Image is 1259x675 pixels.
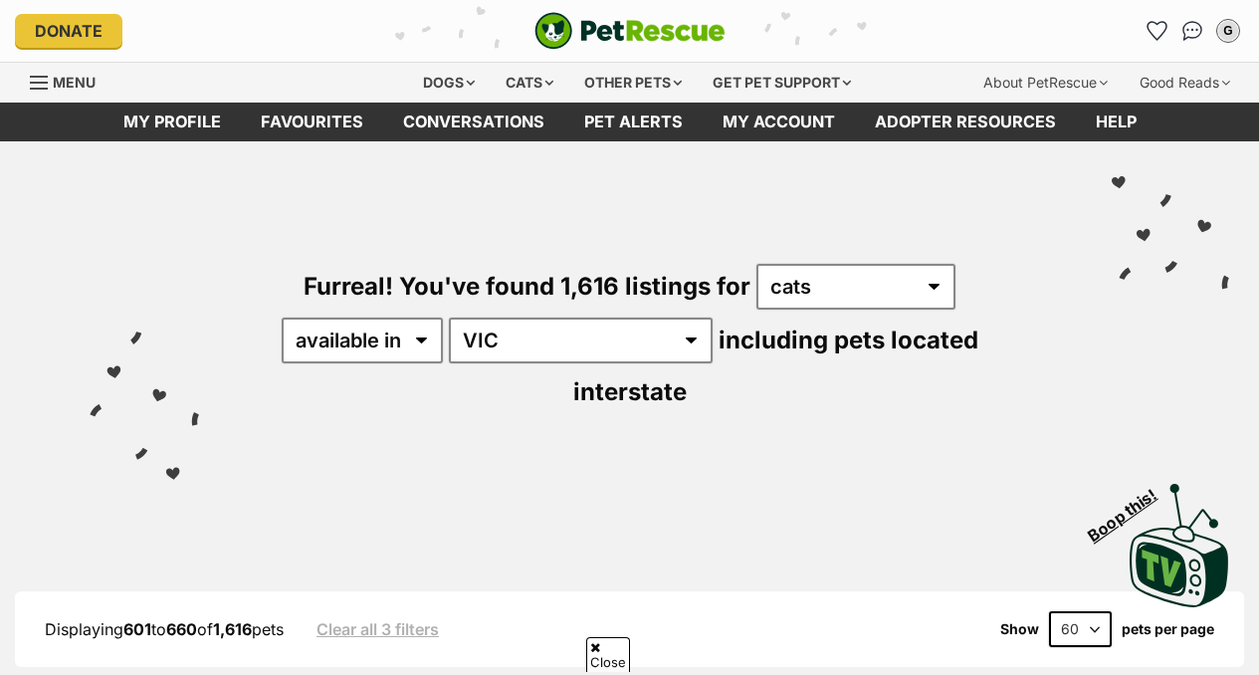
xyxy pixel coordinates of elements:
[1141,15,1244,47] ul: Account quick links
[53,74,96,91] span: Menu
[534,12,726,50] img: logo-cat-932fe2b9b8326f06289b0f2fb663e598f794de774fb13d1741a6617ecf9a85b4.svg
[1085,473,1176,545] span: Boop this!
[1212,15,1244,47] button: My account
[304,272,750,301] span: Furreal! You've found 1,616 listings for
[586,637,630,672] span: Close
[703,103,855,141] a: My account
[15,14,122,48] a: Donate
[409,63,489,103] div: Dogs
[45,619,284,639] span: Displaying to of pets
[1000,621,1039,637] span: Show
[1130,484,1229,607] img: PetRescue TV logo
[104,103,241,141] a: My profile
[1176,15,1208,47] a: Conversations
[855,103,1076,141] a: Adopter resources
[570,63,696,103] div: Other pets
[573,326,978,406] span: including pets located interstate
[30,63,109,99] a: Menu
[241,103,383,141] a: Favourites
[123,619,151,639] strong: 601
[1182,21,1203,41] img: chat-41dd97257d64d25036548639549fe6c8038ab92f7586957e7f3b1b290dea8141.svg
[166,619,197,639] strong: 660
[534,12,726,50] a: PetRescue
[1141,15,1172,47] a: Favourites
[1076,103,1156,141] a: Help
[383,103,564,141] a: conversations
[213,619,252,639] strong: 1,616
[1130,466,1229,611] a: Boop this!
[1122,621,1214,637] label: pets per page
[969,63,1122,103] div: About PetRescue
[316,620,439,638] a: Clear all 3 filters
[492,63,567,103] div: Cats
[699,63,865,103] div: Get pet support
[564,103,703,141] a: Pet alerts
[1218,21,1238,41] div: G
[1126,63,1244,103] div: Good Reads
